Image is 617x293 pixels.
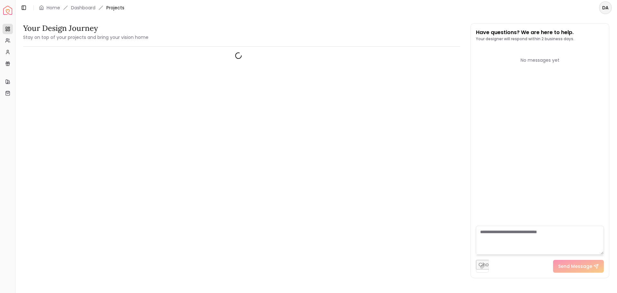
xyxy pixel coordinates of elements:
[23,34,148,41] small: Stay on top of your projects and bring your vision home
[476,29,574,36] p: Have questions? We are here to help.
[106,5,124,11] span: Projects
[3,6,12,15] img: Spacejoy Logo
[600,2,611,14] span: DA
[476,57,604,63] div: No messages yet
[23,23,148,33] h3: Your Design Journey
[71,5,95,11] a: Dashboard
[3,6,12,15] a: Spacejoy
[47,5,60,11] a: Home
[599,1,612,14] button: DA
[476,36,574,41] p: Your designer will respond within 2 business days.
[39,5,124,11] nav: breadcrumb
